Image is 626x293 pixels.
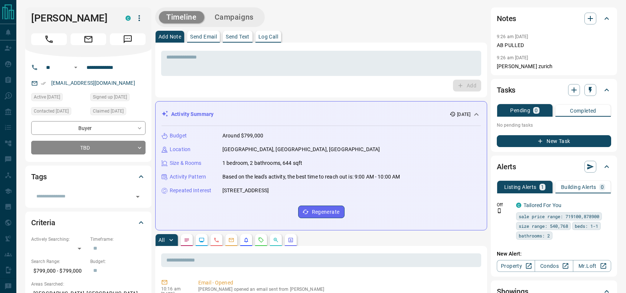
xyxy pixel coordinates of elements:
[90,236,146,243] p: Timeframe:
[222,159,302,167] p: 1 bedroom, 2 bathrooms, 644 sqft
[71,33,106,45] span: Email
[497,250,611,258] p: New Alert:
[561,184,596,190] p: Building Alerts
[497,158,611,176] div: Alerts
[258,237,264,243] svg: Requests
[190,34,217,39] p: Send Email
[71,63,80,72] button: Open
[31,265,87,277] p: $799,000 - $799,000
[31,93,87,103] div: Mon Aug 11 2025
[170,146,190,153] p: Location
[497,161,516,173] h2: Alerts
[184,237,190,243] svg: Notes
[497,135,611,147] button: New Task
[497,260,535,272] a: Property
[226,34,250,39] p: Send Text
[133,192,143,202] button: Open
[170,187,211,194] p: Repeated Interest
[516,203,521,208] div: condos.ca
[258,34,278,39] p: Log Call
[198,279,478,287] p: Email - Opened
[541,184,544,190] p: 1
[93,93,127,101] span: Signed up [DATE]
[110,33,146,45] span: Message
[573,260,611,272] a: Mr.Loft
[171,110,213,118] p: Activity Summary
[90,107,146,117] div: Mon Aug 11 2025
[31,281,146,287] p: Areas Searched:
[207,11,261,23] button: Campaigns
[575,222,598,230] span: beds: 1-1
[31,168,146,186] div: Tags
[170,132,187,140] p: Budget
[31,217,55,229] h2: Criteria
[31,171,46,183] h2: Tags
[497,63,611,70] p: [PERSON_NAME] zurich
[31,214,146,232] div: Criteria
[31,121,146,135] div: Buyer
[510,108,530,113] p: Pending
[90,258,146,265] p: Budget:
[497,55,528,60] p: 9:26 am [DATE]
[41,81,46,86] svg: Email Verified
[497,41,611,49] p: AB PULLED
[497,10,611,27] div: Notes
[228,237,234,243] svg: Emails
[222,187,269,194] p: [STREET_ADDRESS]
[125,16,131,21] div: condos.ca
[31,258,87,265] p: Search Range:
[170,159,202,167] p: Size & Rooms
[170,173,206,181] p: Activity Pattern
[497,208,502,213] svg: Push Notification Only
[213,237,219,243] svg: Calls
[535,260,573,272] a: Condos
[222,132,263,140] p: Around $799,000
[519,213,599,220] span: sale price range: 719100,878900
[570,108,596,113] p: Completed
[497,34,528,39] p: 9:26 am [DATE]
[243,237,249,243] svg: Listing Alerts
[159,237,164,243] p: All
[31,33,67,45] span: Call
[31,236,87,243] p: Actively Searching:
[159,34,181,39] p: Add Note
[497,84,515,96] h2: Tasks
[199,237,205,243] svg: Lead Browsing Activity
[497,120,611,131] p: No pending tasks
[90,93,146,103] div: Mon Aug 11 2025
[31,107,87,117] div: Mon Aug 11 2025
[535,108,538,113] p: 0
[524,202,561,208] a: Tailored For You
[519,222,568,230] span: size range: 540,768
[497,13,516,24] h2: Notes
[34,107,69,115] span: Contacted [DATE]
[288,237,294,243] svg: Agent Actions
[93,107,124,115] span: Claimed [DATE]
[31,12,114,24] h1: [PERSON_NAME]
[159,11,204,23] button: Timeline
[161,286,187,292] p: 10:16 am
[298,206,345,218] button: Regenerate
[222,146,380,153] p: [GEOGRAPHIC_DATA], [GEOGRAPHIC_DATA], [GEOGRAPHIC_DATA]
[519,232,550,239] span: bathrooms: 2
[497,202,512,208] p: Off
[273,237,279,243] svg: Opportunities
[601,184,604,190] p: 0
[51,80,135,86] a: [EMAIL_ADDRESS][DOMAIN_NAME]
[31,141,146,154] div: TBD
[504,184,537,190] p: Listing Alerts
[222,173,400,181] p: Based on the lead's activity, the best time to reach out is: 9:00 AM - 10:00 AM
[34,93,60,101] span: Active [DATE]
[198,287,478,292] p: [PERSON_NAME] opened an email sent from [PERSON_NAME]
[497,81,611,99] div: Tasks
[162,107,481,121] div: Activity Summary[DATE]
[457,111,470,118] p: [DATE]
